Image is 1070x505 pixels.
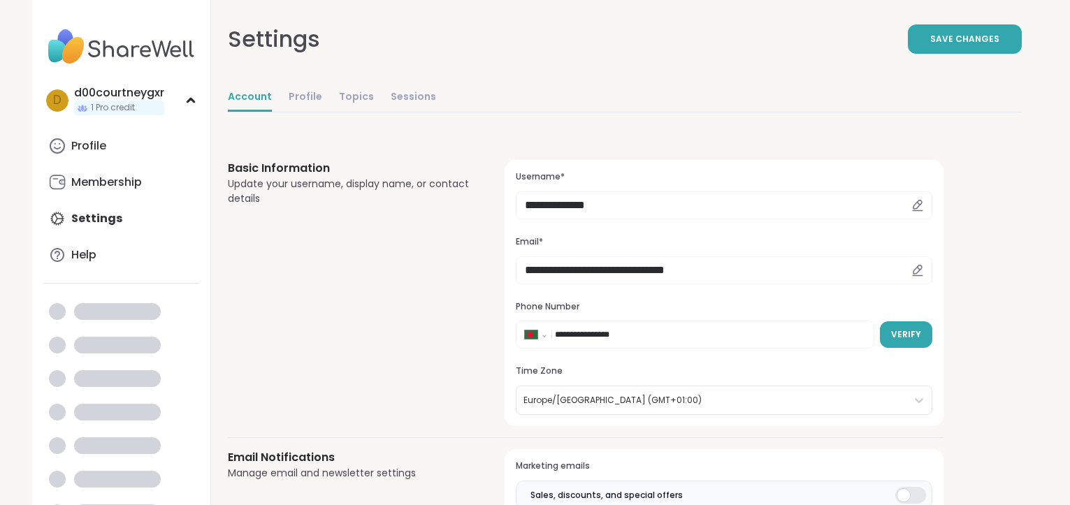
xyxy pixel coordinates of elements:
[880,321,932,348] button: Verify
[228,449,472,466] h3: Email Notifications
[289,84,322,112] a: Profile
[43,22,199,71] img: ShareWell Nav Logo
[516,236,932,248] h3: Email*
[891,328,921,341] span: Verify
[53,92,62,110] span: d
[43,238,199,272] a: Help
[339,84,374,112] a: Topics
[228,160,472,177] h3: Basic Information
[228,177,472,206] div: Update your username, display name, or contact details
[530,489,683,502] span: Sales, discounts, and special offers
[91,102,135,114] span: 1 Pro credit
[228,22,320,56] div: Settings
[71,247,96,263] div: Help
[228,466,472,481] div: Manage email and newsletter settings
[516,365,932,377] h3: Time Zone
[71,138,106,154] div: Profile
[908,24,1022,54] button: Save Changes
[391,84,436,112] a: Sessions
[516,171,932,183] h3: Username*
[930,33,999,45] span: Save Changes
[71,175,142,190] div: Membership
[74,85,164,101] div: d00courtneygxr
[228,84,272,112] a: Account
[43,129,199,163] a: Profile
[516,301,932,313] h3: Phone Number
[43,166,199,199] a: Membership
[516,460,932,472] h3: Marketing emails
